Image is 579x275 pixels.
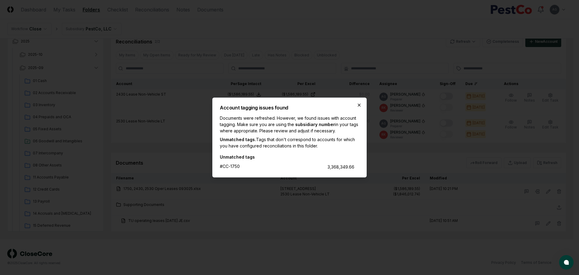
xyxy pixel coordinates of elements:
[220,115,359,134] p: Documents were refreshed. However, we found issues with account tagging. Make sure you are using ...
[295,122,335,127] span: subsidiary number
[220,137,256,142] span: Unmatched tags.
[220,163,240,169] div: #CC-1750
[327,164,354,170] div: 3,368,349.66
[220,136,359,149] p: Tags that don't correspond to accounts for which you have configured reconciliations in this folder.
[220,154,354,160] div: Unmatched tags
[220,105,359,110] h2: Account tagging issues found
